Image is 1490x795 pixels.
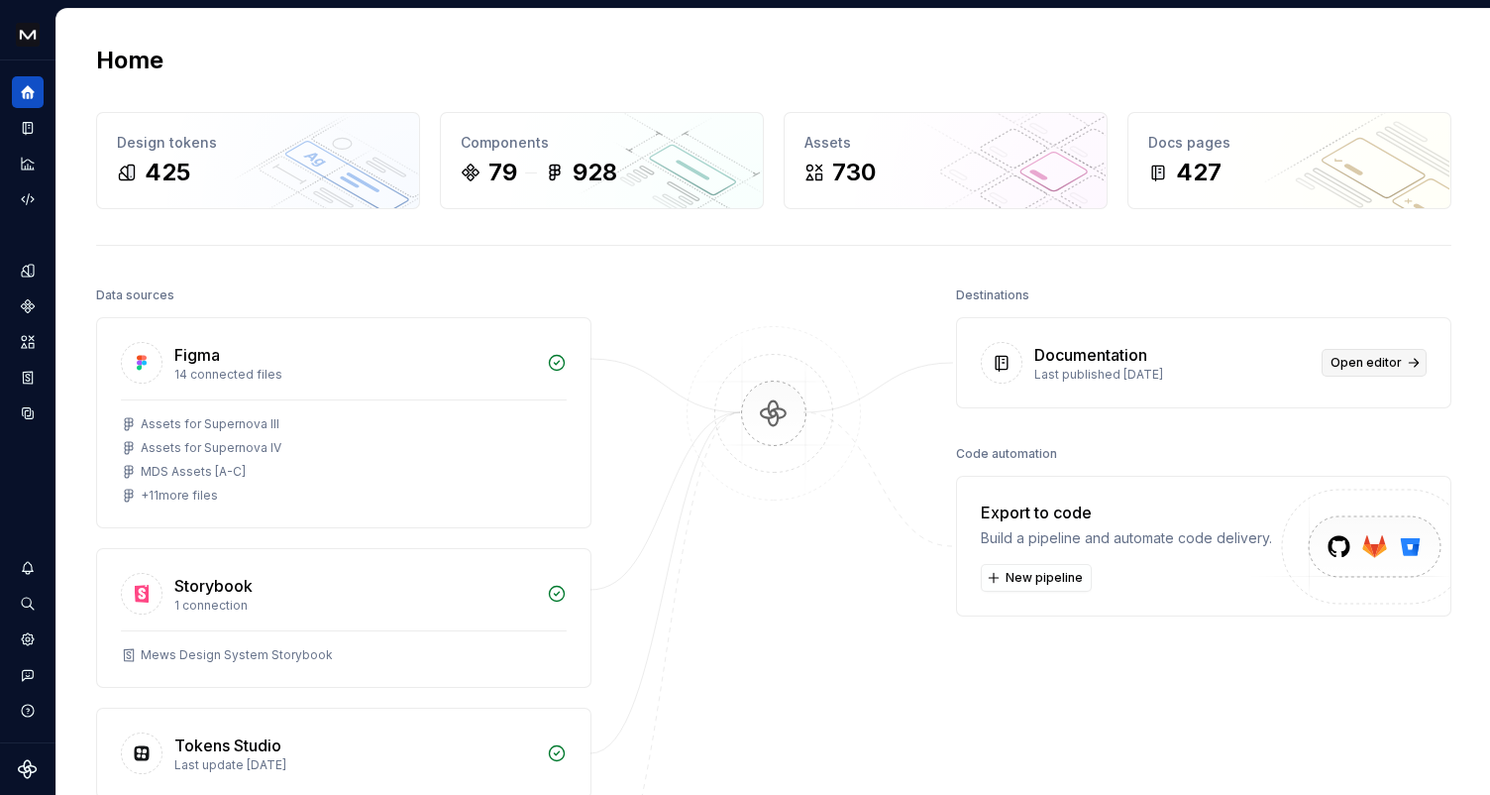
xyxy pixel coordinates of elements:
div: 928 [573,157,617,188]
div: Data sources [96,282,174,309]
img: e23f8d03-a76c-4364-8d4f-1225f58777f7.png [16,23,40,47]
button: Search ⌘K [12,588,44,620]
div: Docs pages [1148,133,1431,153]
a: Components79928 [440,112,764,209]
div: 79 [488,157,517,188]
a: Home [12,76,44,108]
div: Components [461,133,743,153]
div: Code automation [956,440,1057,468]
div: Figma [174,343,220,367]
a: Assets730 [784,112,1108,209]
a: Design tokens [12,255,44,286]
div: Assets [804,133,1087,153]
a: Documentation [12,112,44,144]
div: Last update [DATE] [174,757,535,773]
svg: Supernova Logo [18,759,38,779]
a: Storybook1 connectionMews Design System Storybook [96,548,591,688]
a: Design tokens425 [96,112,420,209]
div: 425 [145,157,190,188]
a: Analytics [12,148,44,179]
div: MDS Assets [A-C] [141,464,246,480]
a: Components [12,290,44,322]
button: Notifications [12,552,44,584]
button: New pipeline [981,564,1092,592]
div: Design tokens [117,133,399,153]
a: Assets [12,326,44,358]
div: Tokens Studio [174,734,281,757]
a: Open editor [1322,349,1427,377]
div: Mews Design System Storybook [141,647,333,663]
a: Settings [12,624,44,655]
div: Build a pipeline and automate code delivery. [981,528,1272,548]
button: Contact support [12,659,44,691]
h2: Home [96,45,163,76]
div: 14 connected files [174,367,535,383]
div: 1 connection [174,598,535,614]
a: Code automation [12,183,44,215]
div: Export to code [981,501,1272,524]
div: + 11 more files [141,488,218,504]
span: Open editor [1330,355,1402,371]
div: Documentation [1034,343,1147,367]
span: New pipeline [1006,570,1083,586]
a: Data sources [12,397,44,429]
div: Last published [DATE] [1034,367,1310,383]
div: 730 [832,157,876,188]
div: Storybook [174,574,253,598]
div: 427 [1176,157,1222,188]
div: Assets for Supernova III [141,416,279,432]
div: Assets for Supernova IV [141,440,281,456]
div: Destinations [956,282,1029,309]
a: Docs pages427 [1127,112,1451,209]
a: Storybook stories [12,362,44,394]
a: Figma14 connected filesAssets for Supernova IIIAssets for Supernova IVMDS Assets [A-C]+11more files [96,317,591,528]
